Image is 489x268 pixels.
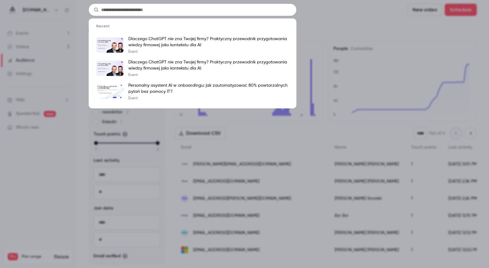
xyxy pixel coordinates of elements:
p: Personalny asystent AI w onboardingu: jak zautomatyzować 80% powtarzalnych pytań bez pomocy IT? [128,82,289,95]
p: Dlaczego ChatGPT nie zna Twojej firmy? Praktyczny przewodnik przygotowania wiedzy firmowej jako k... [128,59,289,71]
p: Event [128,49,289,54]
img: Dlaczego ChatGPT nie zna Twojej firmy? Praktyczny przewodnik przygotowania wiedzy firmowej jako k... [96,61,123,76]
p: Event [128,73,289,77]
p: Event [128,96,289,101]
li: Recent [89,24,296,33]
img: Personalny asystent AI w onboardingu: jak zautomatyzować 80% powtarzalnych pytań bez pomocy IT? [96,84,123,99]
p: Dlaczego ChatGPT nie zna Twojej firmy? Praktyczny przewodnik przygotowania wiedzy firmowej jako k... [128,36,289,48]
img: Dlaczego ChatGPT nie zna Twojej firmy? Praktyczny przewodnik przygotowania wiedzy firmowej jako k... [96,37,123,53]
